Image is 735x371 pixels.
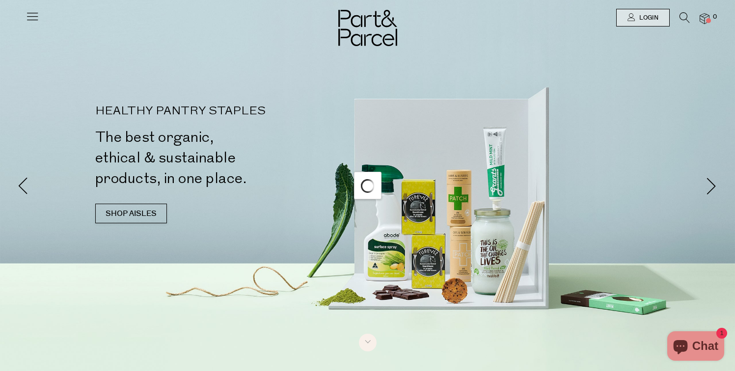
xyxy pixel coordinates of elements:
[95,204,167,223] a: SHOP AISLES
[637,14,658,22] span: Login
[616,9,670,26] a: Login
[95,127,372,189] h2: The best organic, ethical & sustainable products, in one place.
[95,106,372,117] p: HEALTHY PANTRY STAPLES
[710,13,719,22] span: 0
[700,13,709,24] a: 0
[664,331,727,363] inbox-online-store-chat: Shopify online store chat
[338,10,397,46] img: Part&Parcel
